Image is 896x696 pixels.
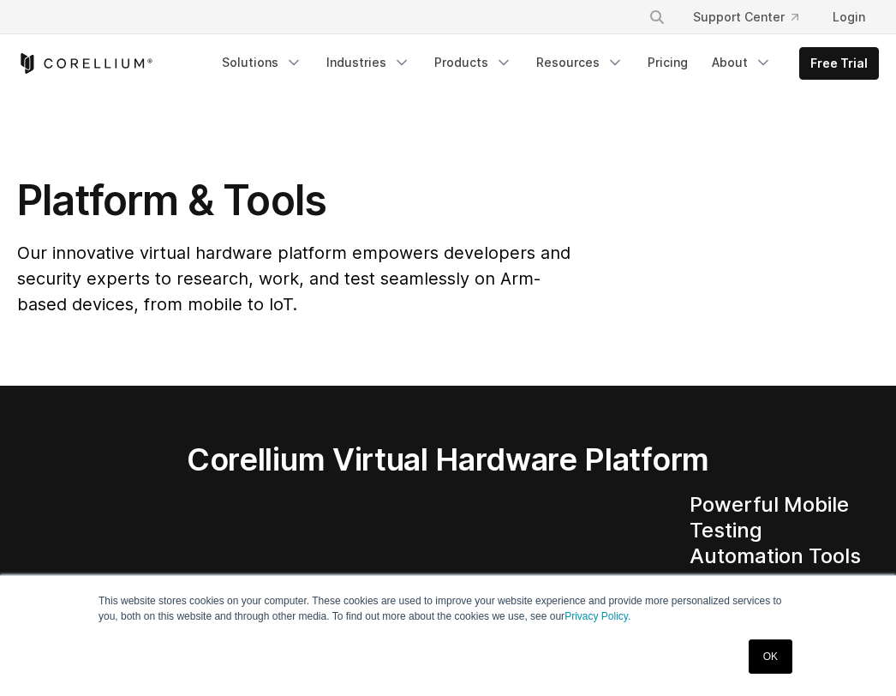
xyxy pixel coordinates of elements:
[212,47,879,80] div: Navigation Menu
[819,2,879,33] a: Login
[679,2,812,33] a: Support Center
[17,243,570,315] span: Our innovative virtual hardware platform empowers developers and security experts to research, wo...
[628,2,879,33] div: Navigation Menu
[702,47,782,78] a: About
[212,47,313,78] a: Solutions
[17,175,580,226] h1: Platform & Tools
[749,639,792,674] a: OK
[99,593,797,624] p: This website stores cookies on your computer. These cookies are used to improve your website expe...
[424,47,523,78] a: Products
[17,53,153,74] a: Corellium Home
[800,48,878,79] a: Free Trial
[642,2,672,33] button: Search
[526,47,634,78] a: Resources
[690,492,880,569] h4: Powerful Mobile Testing Automation Tools
[316,47,421,78] a: Industries
[637,47,698,78] a: Pricing
[166,441,729,478] h2: Corellium Virtual Hardware Platform
[564,610,630,622] a: Privacy Policy.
